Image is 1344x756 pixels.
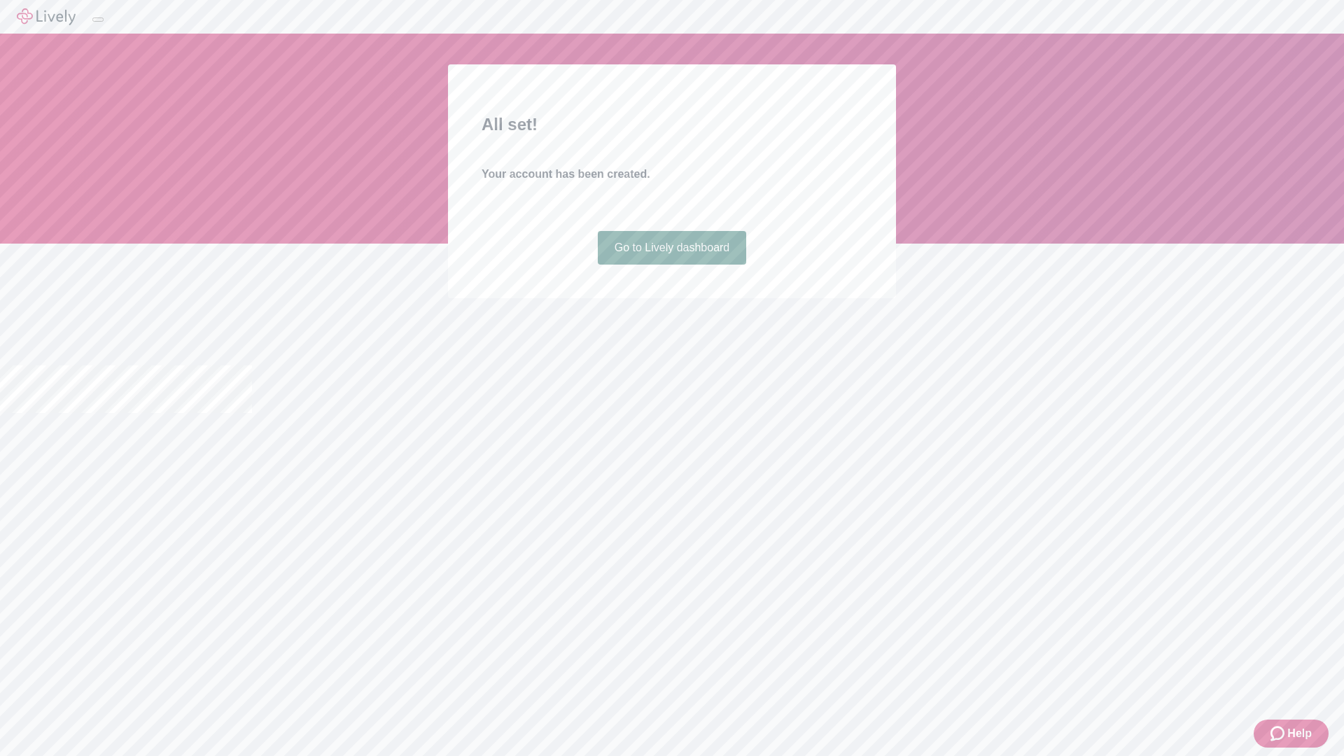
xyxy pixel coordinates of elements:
[1254,720,1329,748] button: Zendesk support iconHelp
[92,17,104,22] button: Log out
[1270,725,1287,742] svg: Zendesk support icon
[482,166,862,183] h4: Your account has been created.
[1287,725,1312,742] span: Help
[17,8,76,25] img: Lively
[482,112,862,137] h2: All set!
[598,231,747,265] a: Go to Lively dashboard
